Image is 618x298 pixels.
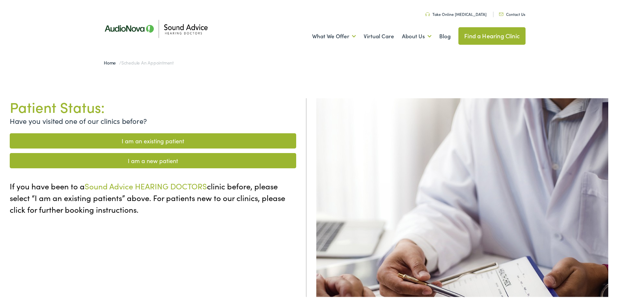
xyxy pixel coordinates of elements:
a: Contact Us [499,10,525,16]
span: / [104,58,174,65]
a: Find a Hearing Clinic [458,26,526,43]
span: Sound Advice HEARING DOCTORS [85,179,207,190]
a: I am an existing patient [10,132,296,147]
p: Have you visited one of our clinics before? [10,114,296,125]
img: Headphone icon in a unique green color, suggesting audio-related services or features. [425,11,430,15]
a: About Us [402,23,431,47]
a: Home [104,58,119,65]
a: Virtual Care [364,23,394,47]
span: Schedule an Appointment [121,58,174,65]
a: Blog [439,23,451,47]
a: Take Online [MEDICAL_DATA] [425,10,487,16]
p: If you have been to a clinic before, please select “I am an existing patients” above. For patient... [10,179,296,214]
h1: Patient Status: [10,97,296,114]
a: What We Offer [312,23,356,47]
a: I am a new patient [10,152,296,167]
img: Icon representing mail communication in a unique green color, indicative of contact or communicat... [499,11,503,15]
